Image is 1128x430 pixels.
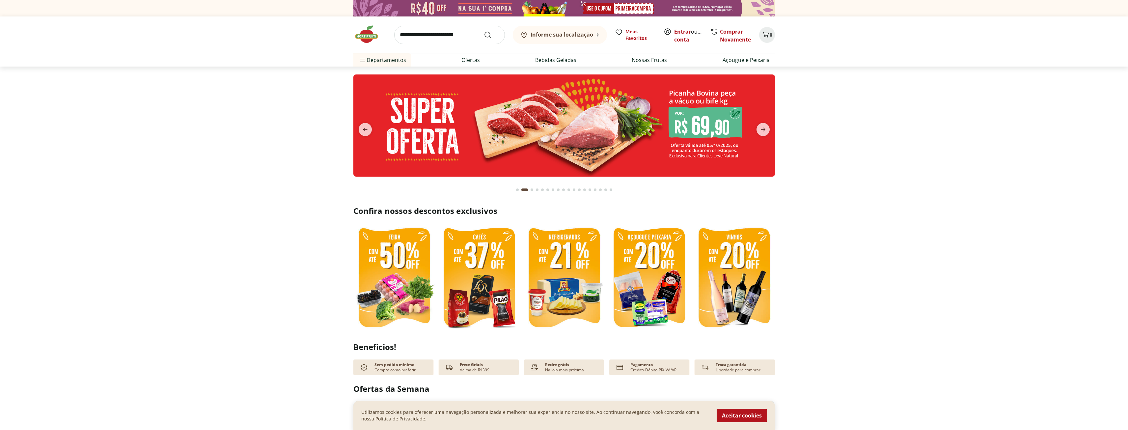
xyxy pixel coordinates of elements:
[444,362,454,373] img: truck
[361,409,709,422] p: Utilizamos cookies para oferecer uma navegação personalizada e melhorar sua experiencia no nosso ...
[529,362,540,373] img: payment
[751,123,775,136] button: next
[484,31,500,39] button: Submit Search
[529,182,535,198] button: Go to page 3 from fs-carousel
[716,362,746,367] p: Troca garantida
[630,367,676,373] p: Crédito-Débito-PIX-VA/VR
[513,26,607,44] button: Informe sua localização
[353,383,775,394] h2: Ofertas da Semana
[353,342,775,352] h2: Benefícios!
[374,362,414,367] p: Sem pedido mínimo
[693,224,775,333] img: vinhos
[716,367,760,373] p: Liberdade para comprar
[577,182,582,198] button: Go to page 12 from fs-carousel
[545,367,584,373] p: Na loja mais próxima
[723,56,770,64] a: Açougue e Peixaria
[535,182,540,198] button: Go to page 4 from fs-carousel
[353,74,775,177] img: super oferta
[561,182,566,198] button: Go to page 9 from fs-carousel
[520,182,529,198] button: Current page from fs-carousel
[608,182,614,198] button: Go to page 18 from fs-carousel
[523,224,605,333] img: refrigerados
[461,56,480,64] a: Ofertas
[608,224,690,333] img: resfriados
[587,182,592,198] button: Go to page 14 from fs-carousel
[545,362,569,367] p: Retire grátis
[615,28,656,42] a: Meus Favoritos
[717,409,767,422] button: Aceitar cookies
[598,182,603,198] button: Go to page 16 from fs-carousel
[353,206,775,216] h2: Confira nossos descontos exclusivos
[700,362,710,373] img: Devolução
[394,26,505,44] input: search
[374,367,416,373] p: Compre como preferir
[674,28,691,35] a: Entrar
[625,28,656,42] span: Meus Favoritos
[770,32,772,38] span: 0
[515,182,520,198] button: Go to page 1 from fs-carousel
[615,362,625,373] img: card
[566,182,571,198] button: Go to page 10 from fs-carousel
[353,24,386,44] img: Hortifruti
[556,182,561,198] button: Go to page 8 from fs-carousel
[460,362,483,367] p: Frete Grátis
[535,56,576,64] a: Bebidas Geladas
[353,224,435,333] img: feira
[571,182,577,198] button: Go to page 11 from fs-carousel
[353,123,377,136] button: previous
[603,182,608,198] button: Go to page 17 from fs-carousel
[674,28,703,43] span: ou
[540,182,545,198] button: Go to page 5 from fs-carousel
[359,52,367,68] button: Menu
[359,52,406,68] span: Departamentos
[460,367,489,373] p: Acima de R$399
[531,31,593,38] b: Informe sua localização
[632,56,667,64] a: Nossas Frutas
[630,362,653,367] p: Pagamento
[550,182,556,198] button: Go to page 7 from fs-carousel
[359,362,369,373] img: check
[438,224,520,333] img: café
[759,27,775,43] button: Carrinho
[592,182,598,198] button: Go to page 15 from fs-carousel
[674,28,710,43] a: Criar conta
[582,182,587,198] button: Go to page 13 from fs-carousel
[545,182,550,198] button: Go to page 6 from fs-carousel
[720,28,751,43] a: Comprar Novamente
